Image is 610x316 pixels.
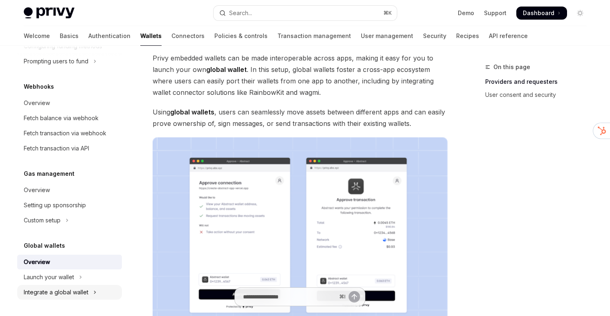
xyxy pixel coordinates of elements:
[17,126,122,141] a: Fetch transaction via webhook
[17,255,122,269] a: Overview
[277,26,351,46] a: Transaction management
[485,88,593,101] a: User consent and security
[24,143,89,153] div: Fetch transaction via API
[24,287,88,297] div: Integrate a global wallet
[17,111,122,126] a: Fetch balance via webhook
[17,183,122,197] a: Overview
[153,106,448,129] span: Using , users can seamlessly move assets between different apps and can easily prove ownership of...
[423,26,446,46] a: Security
[24,241,65,251] h5: Global wallets
[485,75,593,88] a: Providers and requesters
[24,257,50,267] div: Overview
[170,108,214,116] strong: global wallets
[24,215,61,225] div: Custom setup
[153,52,448,98] span: Privy embedded wallets can be made interoperable across apps, making it easy for you to launch yo...
[214,26,268,46] a: Policies & controls
[349,291,360,303] button: Send message
[458,9,474,17] a: Demo
[24,169,74,179] h5: Gas management
[24,82,54,92] h5: Webhooks
[140,26,162,46] a: Wallets
[24,26,50,46] a: Welcome
[523,9,554,17] span: Dashboard
[229,8,252,18] div: Search...
[17,96,122,110] a: Overview
[383,10,392,16] span: ⌘ K
[60,26,79,46] a: Basics
[484,9,506,17] a: Support
[24,56,88,66] div: Prompting users to fund
[171,26,205,46] a: Connectors
[17,213,122,228] button: Toggle Custom setup section
[574,7,587,20] button: Toggle dark mode
[17,141,122,156] a: Fetch transaction via API
[17,270,122,285] button: Toggle Launch your wallet section
[24,128,106,138] div: Fetch transaction via webhook
[24,272,74,282] div: Launch your wallet
[489,26,528,46] a: API reference
[361,26,413,46] a: User management
[24,185,50,195] div: Overview
[493,62,530,72] span: On this page
[24,98,50,108] div: Overview
[206,65,247,74] strong: global wallet
[24,7,74,19] img: light logo
[24,113,99,123] div: Fetch balance via webhook
[214,6,397,20] button: Open search
[24,200,86,210] div: Setting up sponsorship
[17,198,122,213] a: Setting up sponsorship
[243,288,336,306] input: Ask a question...
[17,54,122,69] button: Toggle Prompting users to fund section
[456,26,479,46] a: Recipes
[516,7,567,20] a: Dashboard
[88,26,131,46] a: Authentication
[17,285,122,300] button: Toggle Integrate a global wallet section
